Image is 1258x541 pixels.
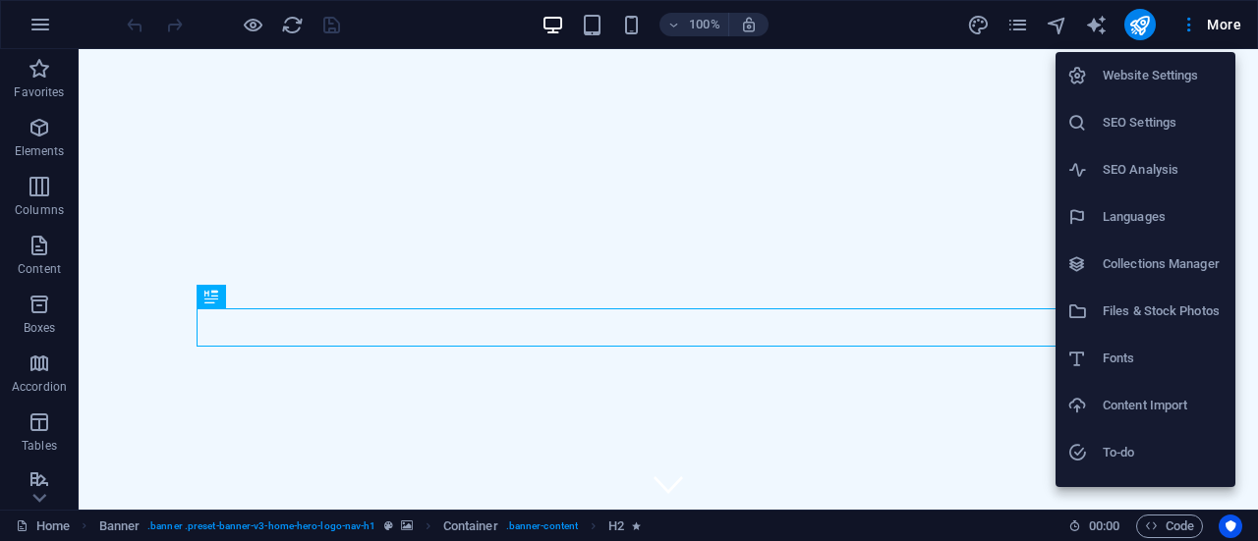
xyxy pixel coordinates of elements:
[1103,252,1224,276] h6: Collections Manager
[1103,299,1224,323] h6: Files & Stock Photos
[1103,347,1224,370] h6: Fonts
[1103,111,1224,135] h6: SEO Settings
[1103,394,1224,417] h6: Content Import
[1103,64,1224,87] h6: Website Settings
[1103,441,1224,464] h6: To-do
[1103,158,1224,182] h6: SEO Analysis
[1103,205,1224,229] h6: Languages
